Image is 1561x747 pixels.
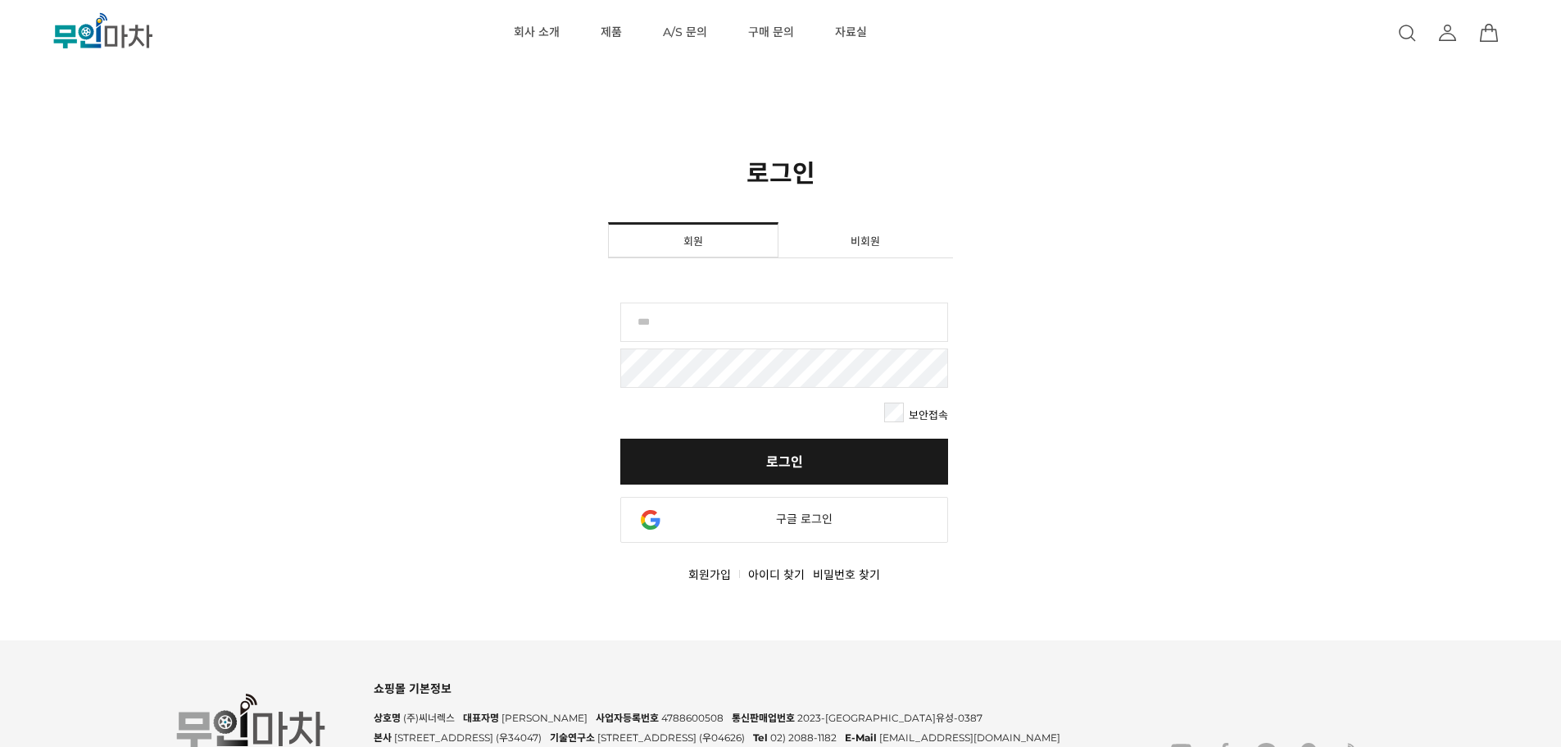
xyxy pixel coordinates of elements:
[753,731,768,744] span: Tel
[394,731,542,744] span: [STREET_ADDRESS] (우34047)
[620,497,948,543] a: 구글 로그인
[620,303,948,348] label: 아이디
[620,439,948,485] a: 로그인
[550,731,595,744] span: 기술연구소
[374,712,401,724] span: 상호명
[732,712,795,724] span: 통신판매업번호
[845,731,877,744] span: E-Mail
[374,731,392,744] span: 본사
[909,407,948,422] label: 보안접속
[879,731,1060,744] span: [EMAIL_ADDRESS][DOMAIN_NAME]
[797,712,982,724] span: 2023-[GEOGRAPHIC_DATA]유성-0387
[374,677,1155,700] div: 쇼핑몰 기본정보
[620,348,948,394] label: 비밀번호
[746,153,815,189] h2: 로그인
[688,567,731,582] a: 회원가입
[813,567,880,582] a: 비밀번호 찾기
[781,225,950,257] li: 비회원
[403,712,455,724] span: (주)씨너렉스
[748,567,805,582] a: 아이디 찾기
[501,712,588,724] span: [PERSON_NAME]
[596,712,659,724] span: 사업자등록번호
[463,712,499,724] span: 대표자명
[608,222,778,257] li: 회원
[661,712,724,724] span: 4788600508
[597,731,745,744] span: [STREET_ADDRESS] (우04626)
[770,731,837,744] span: 02) 2088-1182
